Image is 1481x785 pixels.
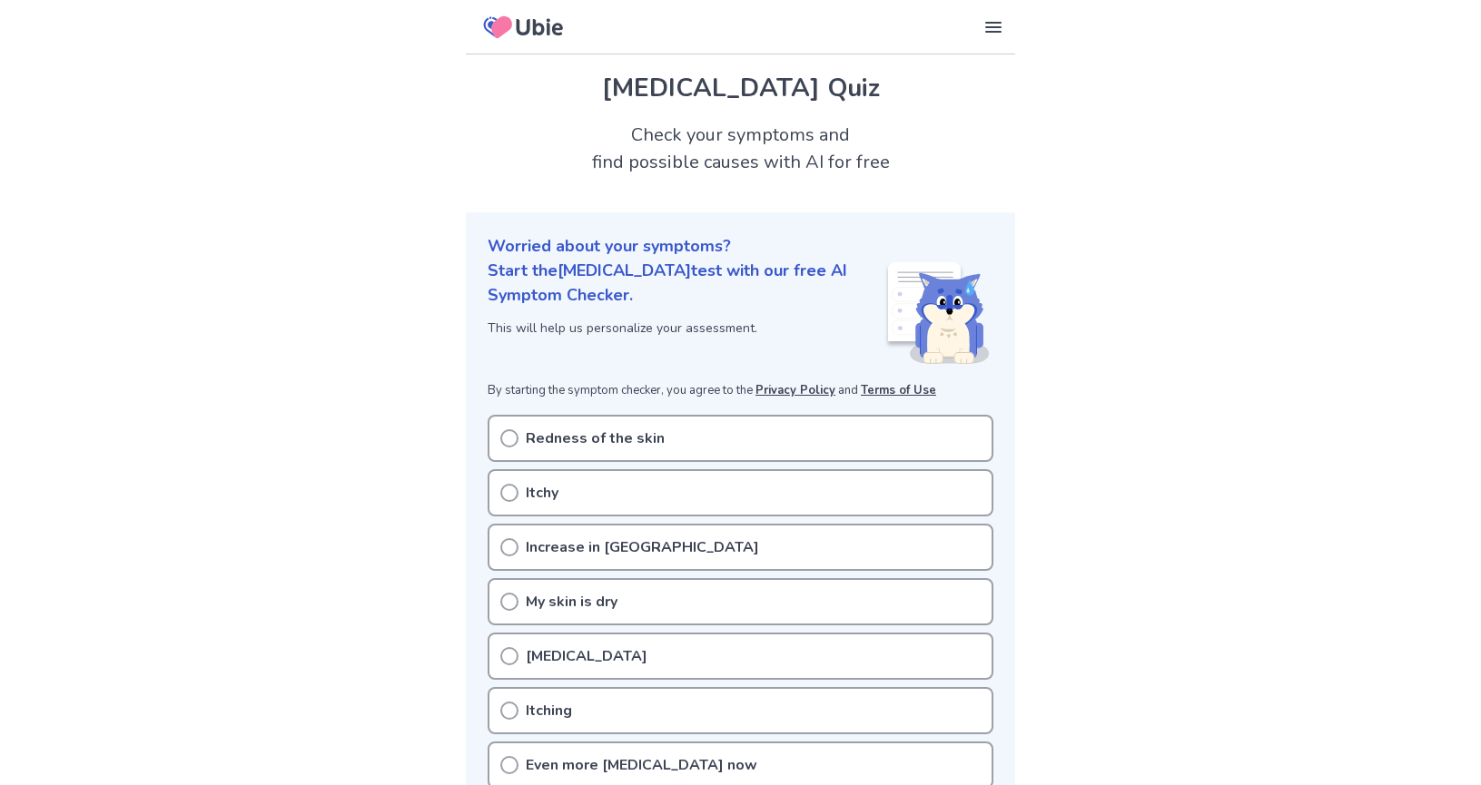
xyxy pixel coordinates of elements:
a: Terms of Use [861,382,936,398]
p: Worried about your symptoms? [488,234,993,259]
p: This will help us personalize your assessment. [488,319,884,338]
img: Shiba [884,262,990,364]
p: Itchy [526,482,558,504]
p: Itching [526,700,572,721]
h1: [MEDICAL_DATA] Quiz [488,69,993,107]
p: Start the [MEDICAL_DATA] test with our free AI Symptom Checker. [488,259,884,308]
p: [MEDICAL_DATA] [526,645,647,667]
p: By starting the symptom checker, you agree to the and [488,382,993,400]
h2: Check your symptoms and find possible causes with AI for free [466,122,1015,176]
p: Increase in [GEOGRAPHIC_DATA] [526,536,759,558]
p: Even more [MEDICAL_DATA] now [526,754,757,776]
a: Privacy Policy [755,382,835,398]
p: My skin is dry [526,591,617,613]
p: Redness of the skin [526,427,665,449]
